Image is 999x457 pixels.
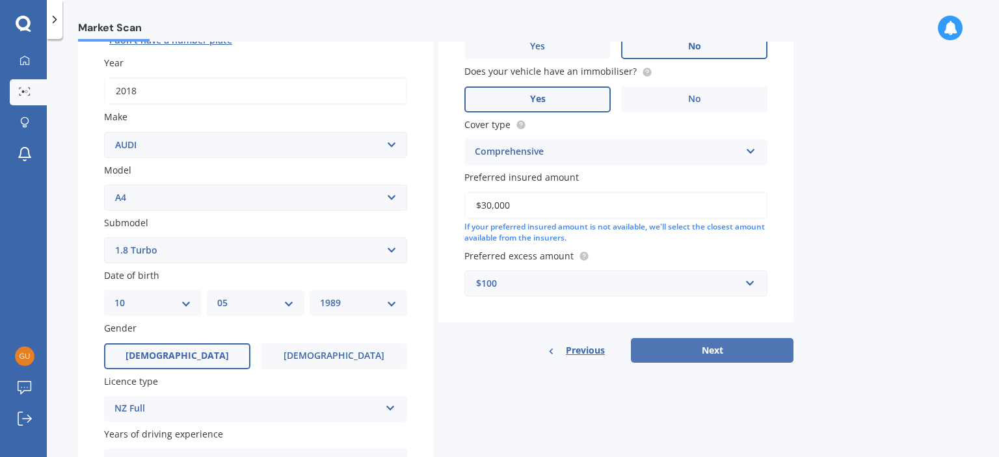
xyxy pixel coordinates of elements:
span: Date of birth [104,269,159,281]
span: [DEMOGRAPHIC_DATA] [284,350,384,361]
span: Licence type [104,375,158,387]
input: Enter amount [464,192,767,219]
div: If your preferred insured amount is not available, we'll select the closest amount available from... [464,222,767,244]
span: Submodel [104,216,148,229]
img: 53aa49c107f45ed6e971cfb10ab10362 [15,346,34,366]
span: Year [104,57,124,69]
span: Preferred insured amount [464,171,579,183]
span: Preferred excess amount [464,250,574,262]
span: Yes [530,94,546,105]
button: Next [631,338,793,363]
span: Gender [104,322,137,335]
span: Does your vehicle have an immobiliser? [464,66,637,78]
span: [DEMOGRAPHIC_DATA] [126,350,229,361]
div: Comprehensive [475,144,740,160]
input: YYYY [104,77,407,105]
span: Cover type [464,118,511,131]
span: Previous [566,341,605,360]
span: Years of driving experience [104,428,223,440]
div: $100 [476,276,740,291]
div: NZ Full [114,401,380,417]
span: Make [104,111,127,124]
span: No [688,94,701,105]
span: Model [104,164,131,176]
span: Market Scan [78,21,150,39]
span: No [688,41,701,52]
span: Yes [530,41,545,52]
